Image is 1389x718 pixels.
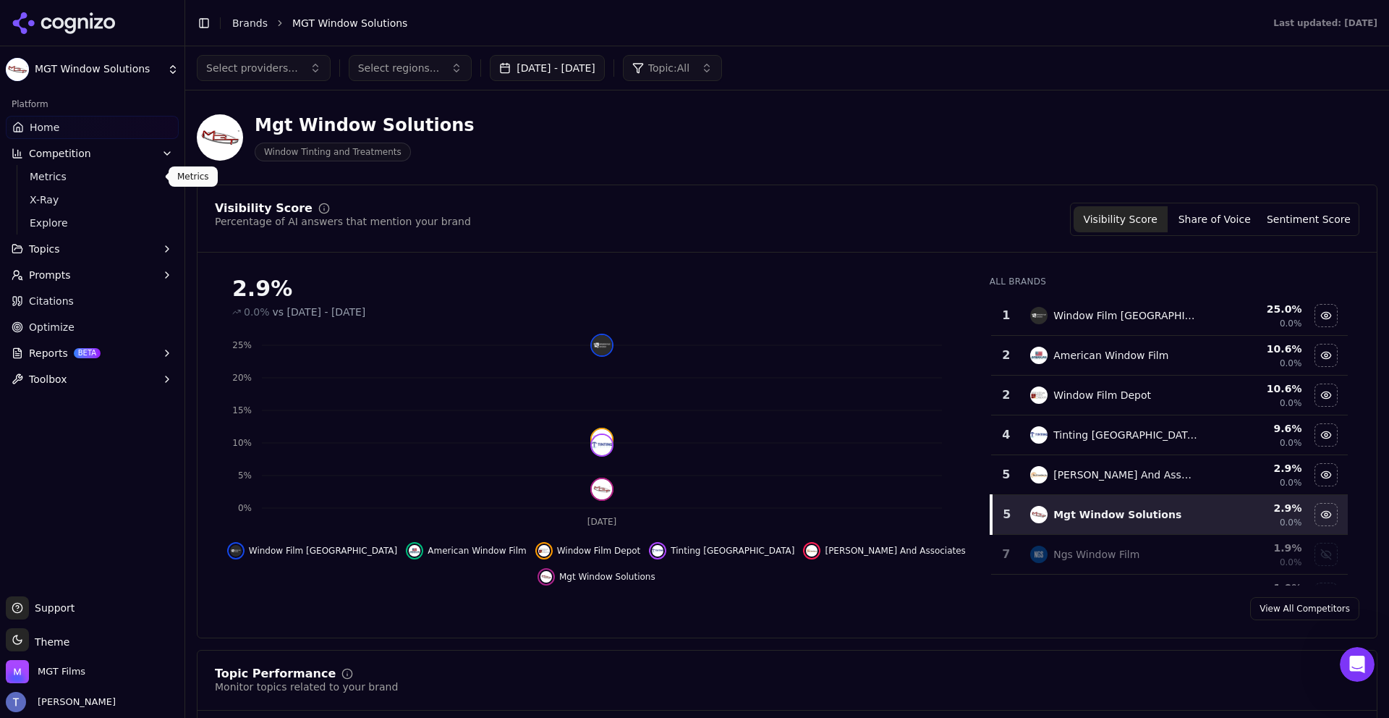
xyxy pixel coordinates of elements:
[23,149,226,206] div: You’ll get replies here and in your email: ✉️
[428,545,526,557] span: American Window Film
[997,387,1016,404] div: 2
[227,542,397,559] button: Hide window film chicago data
[6,342,179,365] button: ReportsBETA
[1209,461,1301,476] div: 2.9 %
[29,268,71,282] span: Prompts
[244,305,270,319] span: 0.0%
[232,276,961,302] div: 2.9%
[6,692,26,712] img: Tyler Newman
[1030,506,1048,523] img: mgt window solutions
[1280,517,1302,528] span: 0.0%
[273,305,366,319] span: vs [DATE] - [DATE]
[232,340,252,350] tspan: 25%
[1030,347,1048,364] img: american window film
[1053,428,1197,442] div: Tinting [GEOGRAPHIC_DATA]
[30,216,156,230] span: Explore
[12,295,56,327] div: yes!
[6,660,29,683] img: MGT Films
[215,668,336,680] div: Topic Performance
[671,545,794,557] span: Tinting [GEOGRAPHIC_DATA]
[1209,342,1301,356] div: 10.6 %
[232,16,1244,30] nav: breadcrumb
[232,405,252,415] tspan: 15%
[98,338,278,370] div: Can I start over again on MGT?
[95,266,111,276] b: Alp
[1280,477,1302,489] span: 0.0%
[1209,381,1301,396] div: 10.6 %
[409,545,420,557] img: american window film
[6,368,179,391] button: Toolbox
[997,307,1016,324] div: 1
[1314,503,1338,526] button: Hide mgt window solutions data
[990,296,1348,654] div: Data table
[1209,421,1301,436] div: 9.6 %
[6,237,179,261] button: Topics
[23,214,226,242] div: Our usual reply time 🕒
[649,542,794,559] button: Hide tinting chicago data
[1262,206,1356,232] button: Sentiment Score
[1314,344,1338,367] button: Hide american window film data
[1074,206,1168,232] button: Visibility Score
[254,6,280,32] div: Close
[52,83,278,129] div: Am I able to delete a brand and start over with Adding it?
[35,228,117,240] b: A few minutes
[1314,583,1338,606] button: Show window tint chicago data
[991,535,1348,575] tr: 7ngs window filmNgs Window Film1.9%0.0%Show ngs window film data
[197,114,243,161] img: MGT Window Solutions
[215,214,471,229] div: Percentage of AI answers that mention your brand
[1030,426,1048,444] img: tinting chicago
[23,178,138,204] b: [EMAIL_ADDRESS][DOMAIN_NAME]
[1314,304,1338,327] button: Hide window film chicago data
[991,495,1348,535] tr: 5mgt window solutionsMgt Window Solutions2.9%0.0%Hide mgt window solutions data
[29,146,91,161] span: Competition
[41,8,64,31] img: Profile image for Alp
[177,171,209,182] p: Metrics
[23,390,226,418] div: Of course! I just deleted MGT for you, so feel free to start again!
[991,336,1348,376] tr: 2american window filmAmerican Window Film10.6%0.0%Hide american window film data
[30,120,59,135] span: Home
[538,545,550,557] img: window film depot
[1209,580,1301,595] div: 1.0 %
[406,542,526,559] button: Hide american window film data
[38,665,85,678] span: MGT Films
[232,438,252,448] tspan: 10%
[23,304,45,318] div: yes!
[6,142,179,165] button: Competition
[1280,318,1302,329] span: 0.0%
[1209,302,1301,316] div: 25.0 %
[1314,384,1338,407] button: Hide window film depot data
[29,320,75,334] span: Optimize
[1314,423,1338,447] button: Hide tinting chicago data
[997,466,1016,483] div: 5
[648,61,689,75] span: Topic: All
[1273,17,1377,29] div: Last updated: [DATE]
[76,264,90,279] img: Profile image for Alp
[29,294,74,308] span: Citations
[991,575,1348,614] tr: 1.0%Show window tint chicago data
[206,61,298,75] span: Select providers...
[12,381,237,427] div: Of course! I just deleted MGT for you, so feel free to start again!Alp • 1h ago
[29,601,75,615] span: Support
[1053,547,1139,562] div: Ngs Window Film
[6,692,116,712] button: Open user button
[592,479,612,499] img: mgt window solutions
[70,7,89,18] h1: Alp
[1053,388,1151,402] div: Window Film Depot
[6,58,29,81] img: MGT Window Solutions
[6,116,179,139] a: Home
[1280,437,1302,449] span: 0.0%
[6,263,179,287] button: Prompts
[22,474,34,486] button: Upload attachment
[1053,507,1181,522] div: Mgt Window Solutions
[92,474,103,486] button: Start recording
[70,18,174,33] p: Active in the last 15m
[215,203,313,214] div: Visibility Score
[226,6,254,33] button: Home
[1053,308,1197,323] div: Window Film [GEOGRAPHIC_DATA]
[12,83,278,140] div: Tyler says…
[1314,463,1338,486] button: Hide alan and associates data
[1314,543,1338,566] button: Show ngs window film data
[12,444,277,468] textarea: Message…
[32,696,116,709] span: [PERSON_NAME]
[64,92,266,120] div: Am I able to delete a brand and start over with Adding it?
